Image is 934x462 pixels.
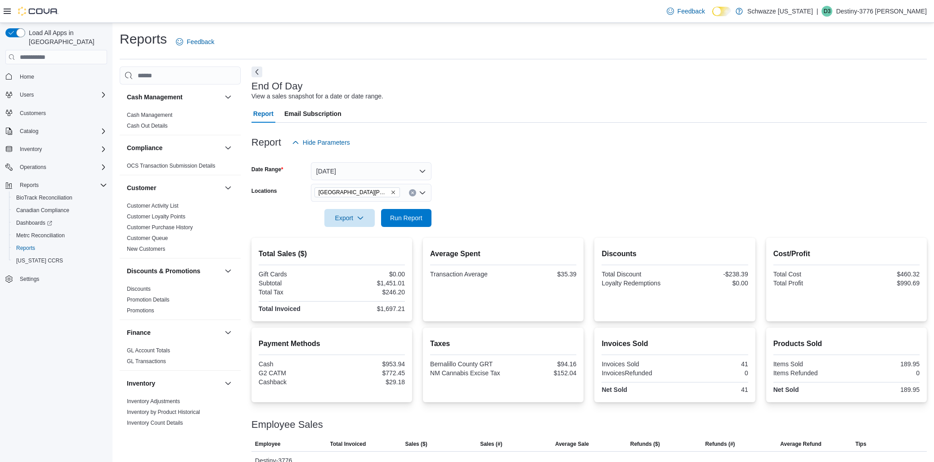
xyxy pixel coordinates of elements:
h2: Taxes [430,338,576,349]
h3: Inventory [127,379,155,388]
span: New Customers [127,245,165,253]
button: Remove EV09 Montano Plaza from selection in this group [391,190,396,195]
button: [US_STATE] CCRS [9,254,111,267]
div: $953.94 [333,360,405,368]
span: Export [330,209,369,227]
span: Settings [20,275,39,283]
span: Cash Management [127,111,172,119]
a: GL Transactions [127,358,166,364]
a: GL Account Totals [127,347,170,354]
button: Next [251,67,262,77]
span: BioTrack Reconciliation [16,194,72,201]
a: Customer Loyalty Points [127,213,185,220]
div: $0.00 [333,271,405,278]
button: Export [324,209,375,227]
button: Inventory [127,379,221,388]
h3: Compliance [127,143,162,152]
a: [US_STATE] CCRS [13,255,67,266]
div: $1,697.21 [333,305,405,312]
div: Discounts & Promotions [120,284,241,320]
span: Cash Out Details [127,122,168,129]
button: Clear input [409,189,416,196]
button: Reports [2,179,111,191]
span: Average Sale [555,440,589,448]
a: Inventory On Hand by Package [127,431,202,437]
span: Discounts [127,285,151,293]
span: Customer Purchase History [127,224,193,231]
div: Cashback [259,378,330,386]
span: Inventory [16,144,107,155]
span: Home [20,73,34,80]
span: Customers [16,107,107,119]
a: Home [16,71,38,82]
h2: Invoices Sold [602,338,748,349]
div: $1,451.01 [333,280,405,287]
h3: Employee Sales [251,419,323,430]
span: Metrc Reconciliation [16,232,65,239]
a: New Customers [127,246,165,252]
a: Cash Management [127,112,172,118]
span: Run Report [390,213,422,222]
div: Compliance [120,160,241,175]
button: Customers [2,107,111,120]
button: Hide Parameters [288,133,354,151]
input: Dark Mode [712,7,731,16]
span: BioTrack Reconciliation [13,192,107,203]
div: Cash [259,360,330,368]
button: Users [16,89,37,100]
button: Run Report [381,209,431,227]
span: Promotion Details [127,296,170,303]
span: Email Subscription [284,105,341,123]
a: Customer Activity List [127,203,179,209]
span: Refunds (#) [705,440,735,448]
span: Employee [255,440,281,448]
p: | [817,6,818,17]
span: Operations [20,164,46,171]
span: Reports [13,243,107,253]
span: Load All Apps in [GEOGRAPHIC_DATA] [25,28,107,46]
a: Settings [16,274,43,284]
div: NM Cannabis Excise Tax [430,369,502,377]
span: Customers [20,110,46,117]
span: Customer Loyalty Points [127,213,185,220]
h3: Customer [127,183,156,192]
span: Report [253,105,274,123]
div: G2 CATM [259,369,330,377]
a: Feedback [172,33,218,51]
button: Inventory [2,143,111,155]
span: Tips [855,440,866,448]
span: Inventory Adjustments [127,398,180,405]
span: Washington CCRS [13,255,107,266]
div: Destiny-3776 Herrera [822,6,832,17]
div: Cash Management [120,110,241,135]
span: EV09 Montano Plaza [314,187,400,197]
button: Inventory [223,378,233,389]
a: Promotions [127,307,154,314]
div: Total Profit [773,280,845,287]
div: Items Sold [773,360,845,368]
h2: Products Sold [773,338,920,349]
a: Metrc Reconciliation [13,230,68,241]
button: Cash Management [127,93,221,102]
a: Reports [13,243,39,253]
button: Finance [127,328,221,337]
a: Customer Queue [127,235,168,241]
a: Promotion Details [127,297,170,303]
div: Customer [120,200,241,258]
div: $772.45 [333,369,405,377]
div: 41 [677,386,748,393]
span: Inventory [20,146,42,153]
div: $94.16 [505,360,577,368]
span: Customer Queue [127,235,168,242]
span: Users [16,89,107,100]
button: Reports [9,242,111,254]
h2: Cost/Profit [773,249,920,259]
span: Operations [16,162,107,173]
a: Inventory by Product Historical [127,409,200,415]
div: $246.20 [333,289,405,296]
div: View a sales snapshot for a date or date range. [251,92,383,101]
a: Canadian Compliance [13,205,73,216]
button: Settings [2,272,111,285]
span: Refunds ($) [630,440,660,448]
